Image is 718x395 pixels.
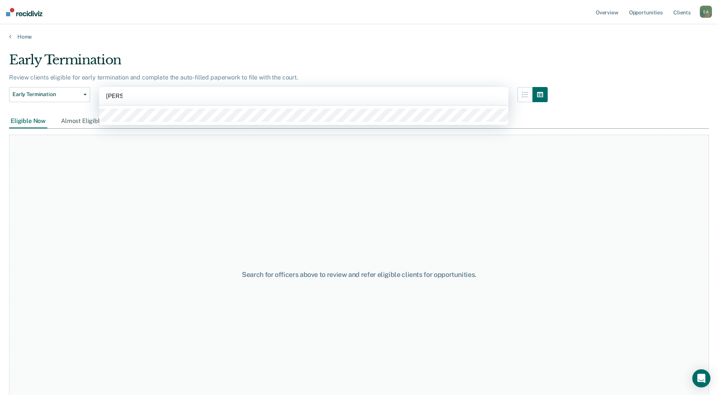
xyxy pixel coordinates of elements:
[12,91,81,98] span: Early Termination
[9,33,709,40] a: Home
[184,271,534,279] div: Search for officers above to review and refer eligible clients for opportunities.
[9,52,548,74] div: Early Termination
[9,87,90,102] button: Early Termination
[59,114,105,128] div: Almost Eligible
[6,8,42,16] img: Recidiviz
[9,74,298,81] p: Review clients eligible for early termination and complete the auto-filled paperwork to file with...
[700,6,712,18] div: E A
[692,369,710,387] div: Open Intercom Messenger
[9,114,47,128] div: Eligible Now
[700,6,712,18] button: EA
